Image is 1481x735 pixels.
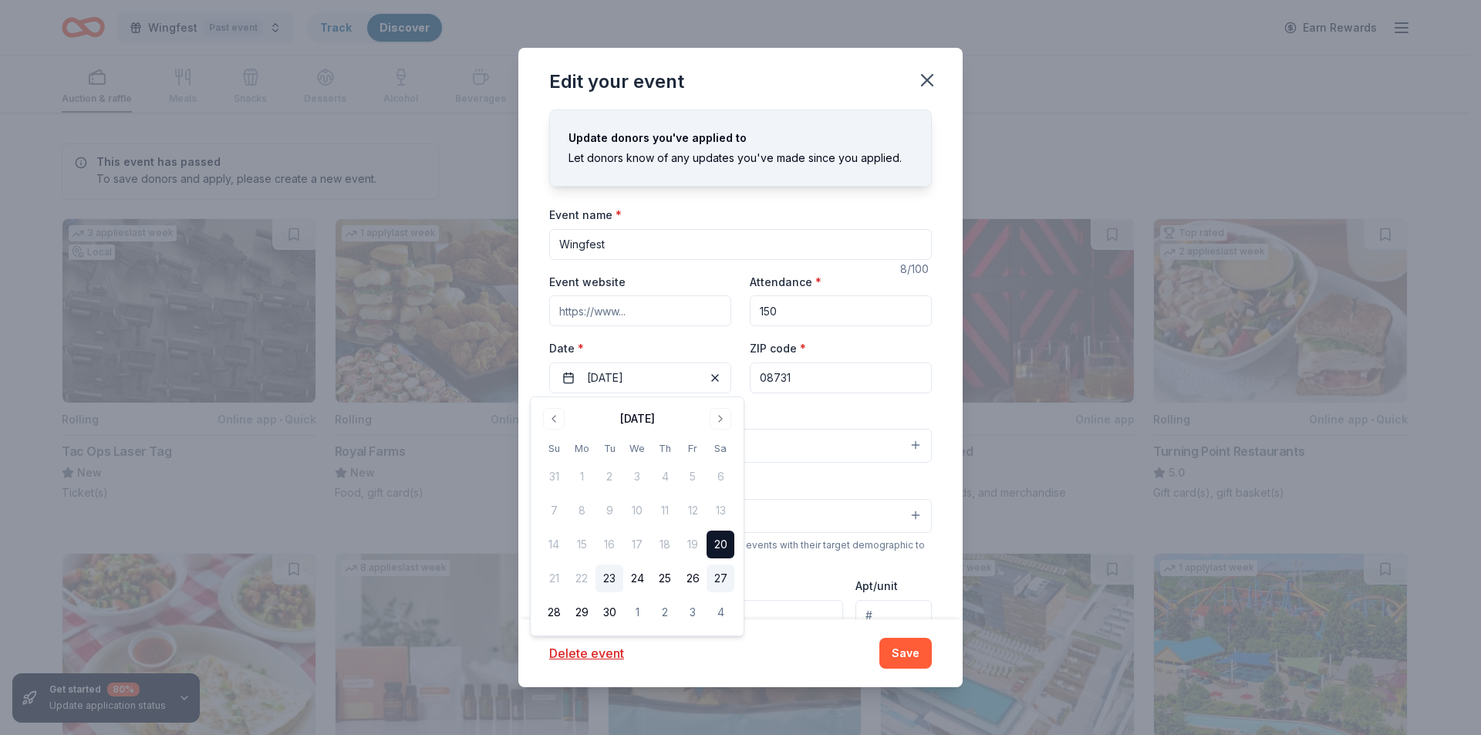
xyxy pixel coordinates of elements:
[651,598,679,626] button: 2
[750,362,932,393] input: 12345 (U.S. only)
[568,129,913,147] div: Update donors you've applied to
[620,410,655,428] div: [DATE]
[679,565,707,592] button: 26
[568,149,913,167] div: Let donors know of any updates you've made since you applied.
[549,275,626,290] label: Event website
[595,598,623,626] button: 30
[623,440,651,457] th: Wednesday
[543,408,565,430] button: Go to previous month
[540,440,568,457] th: Sunday
[750,275,821,290] label: Attendance
[855,578,898,594] label: Apt/unit
[549,69,684,94] div: Edit your event
[549,644,624,663] button: Delete event
[549,341,731,356] label: Date
[707,565,734,592] button: 27
[651,440,679,457] th: Thursday
[549,362,731,393] button: [DATE]
[568,440,595,457] th: Monday
[623,565,651,592] button: 24
[651,565,679,592] button: 25
[707,598,734,626] button: 4
[568,598,595,626] button: 29
[855,600,932,631] input: #
[679,598,707,626] button: 3
[549,207,622,223] label: Event name
[595,565,623,592] button: 23
[549,295,731,326] input: https://www...
[879,638,932,669] button: Save
[707,440,734,457] th: Saturday
[595,440,623,457] th: Tuesday
[710,408,731,430] button: Go to next month
[750,341,806,356] label: ZIP code
[679,440,707,457] th: Friday
[623,598,651,626] button: 1
[540,598,568,626] button: 28
[900,260,932,278] div: 8 /100
[549,229,932,260] input: Spring Fundraiser
[750,295,932,326] input: 20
